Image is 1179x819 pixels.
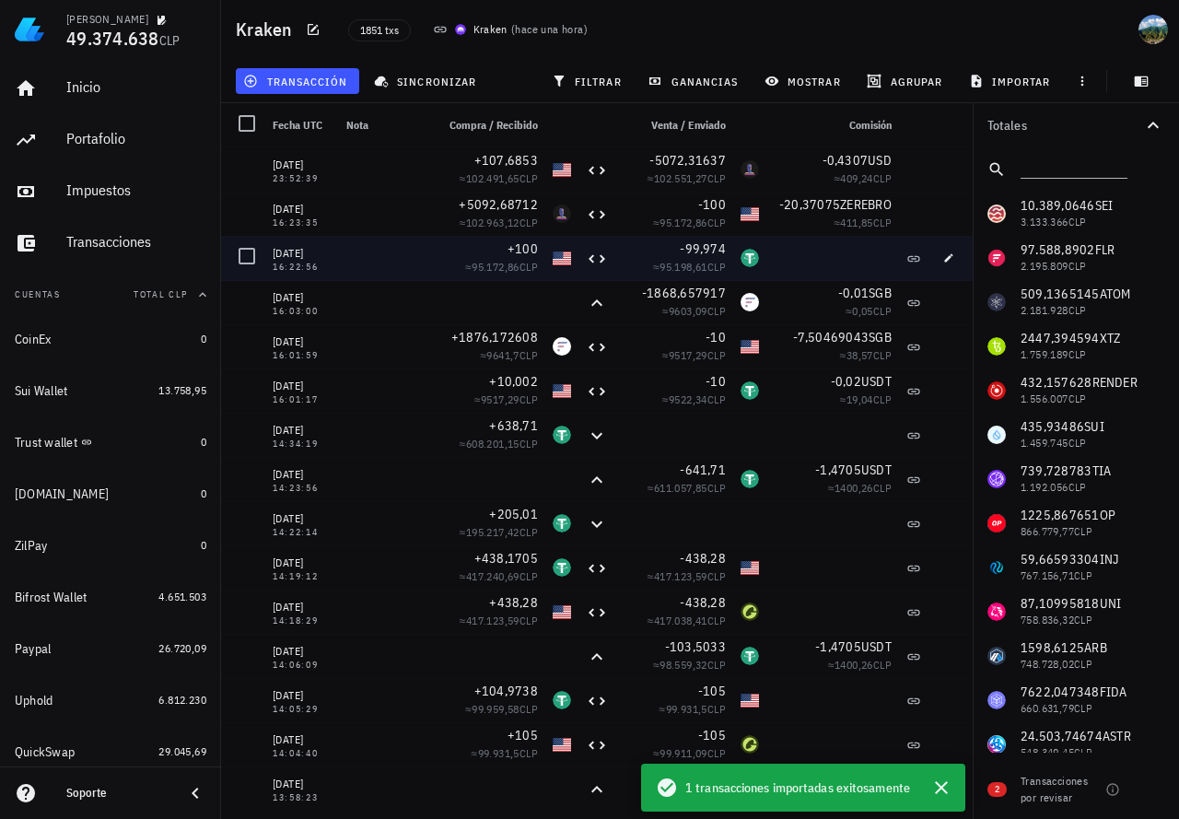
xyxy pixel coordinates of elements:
span: Fecha UTC [273,118,322,132]
a: ZilPay 0 [7,523,214,567]
span: ≈ [662,392,726,406]
div: ZilPay [15,538,48,554]
span: -103,5033 [665,638,726,655]
a: Uphold 6.812.230 [7,678,214,722]
div: [DATE] [273,465,332,484]
div: Venta / Enviado [615,103,733,147]
span: ≈ [465,260,538,274]
div: 14:22:14 [273,528,332,537]
span: 26.720,09 [158,641,206,655]
span: 99.931,5 [666,702,707,716]
div: 14:19:12 [273,572,332,581]
a: Impuestos [7,170,214,214]
div: USD-icon [553,735,571,754]
span: 6.812.230 [158,693,206,707]
span: ≈ [648,614,726,627]
span: 95.172,86 [472,260,519,274]
div: CoinEx [15,332,52,347]
div: ZEREBRO-icon [553,205,571,223]
span: SGB [869,285,892,301]
span: ≈ [460,614,538,627]
span: -0,02 [831,373,861,390]
span: USDT [861,638,892,655]
span: CLP [707,348,726,362]
div: [DATE] [273,244,332,263]
div: [DATE] [273,686,332,705]
span: filtrar [555,74,622,88]
span: 9517,29 [481,392,519,406]
div: USD-icon [553,603,571,621]
div: USDT-icon [741,249,759,267]
span: -99,974 [680,240,726,257]
div: [DOMAIN_NAME] [15,486,109,502]
div: [DATE] [273,288,332,307]
div: Trust wallet [15,435,77,450]
img: LedgiFi [15,15,44,44]
span: ≈ [648,481,726,495]
span: 611.057,85 [654,481,707,495]
span: CLP [519,392,538,406]
span: -0,01 [838,285,869,301]
span: 95.198,61 [660,260,707,274]
span: -438,28 [680,550,726,567]
span: -10 [706,373,726,390]
div: USDG-icon [741,603,759,621]
div: Transacciones [66,233,206,251]
img: krakenfx [455,24,466,35]
div: 16:01:17 [273,395,332,404]
span: +10,002 [489,373,538,390]
span: 49.374.638 [66,26,159,51]
a: Sui Wallet 13.758,95 [7,369,214,413]
span: USD [868,152,892,169]
a: Inicio [7,66,214,111]
span: ≈ [662,348,726,362]
div: Compra / Recibido [427,103,545,147]
span: 1400,26 [835,481,873,495]
div: [PERSON_NAME] [66,12,148,27]
div: Sui Wallet [15,383,68,399]
span: +107,6853 [474,152,538,169]
div: Impuestos [66,181,206,199]
div: SGB-icon [741,293,759,311]
span: 417.038,41 [654,614,707,627]
span: 9522,34 [669,392,707,406]
span: Comisión [849,118,892,132]
span: Total CLP [134,288,188,300]
span: 0 [201,486,206,500]
span: +100 [508,240,538,257]
div: Totales [987,119,1142,132]
span: ≈ [840,348,892,362]
span: -5072,31637 [649,152,726,169]
a: Transacciones [7,221,214,265]
span: ≈ [472,746,538,760]
button: agrupar [859,68,953,94]
span: +438,1705 [474,550,538,567]
span: -1,4705 [815,462,861,478]
div: [DATE] [273,598,332,616]
span: -1,4705 [815,638,861,655]
span: +104,9738 [474,683,538,699]
div: Kraken [473,20,508,39]
span: ≈ [828,658,892,672]
div: USDT-icon [553,426,571,444]
button: transacción [236,68,359,94]
span: mostrar [768,74,841,88]
span: 99.931,5 [478,746,519,760]
div: Inicio [66,78,206,96]
span: SGB [869,329,892,345]
span: ≈ [653,216,726,229]
span: -438,28 [680,594,726,611]
span: 13.758,95 [158,383,206,397]
span: CLP [519,216,538,229]
span: ≈ [662,304,726,318]
div: USDT-icon [553,514,571,532]
div: ZEREBRO-icon [741,160,759,179]
span: CLP [873,392,892,406]
span: -100 [698,196,726,213]
span: CLP [873,658,892,672]
a: Portafolio [7,118,214,162]
span: 417.123,59 [654,569,707,583]
span: -20,37075 [779,196,840,213]
div: USD-icon [741,691,759,709]
a: Bifrost Wallet 4.651.503 [7,575,214,619]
